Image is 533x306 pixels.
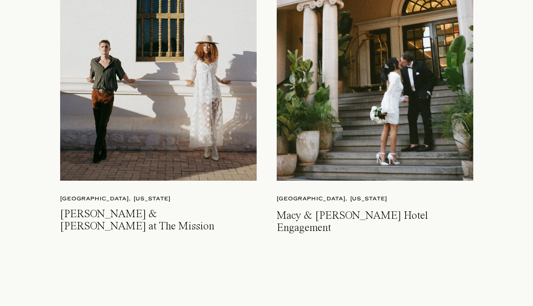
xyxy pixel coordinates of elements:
[60,195,186,203] a: [GEOGRAPHIC_DATA], [US_STATE]
[277,210,464,231] a: Macy & [PERSON_NAME] Hotel Engagement
[60,209,218,229] a: [PERSON_NAME] & [PERSON_NAME] at The Mission
[277,195,403,203] a: [GEOGRAPHIC_DATA], [US_STATE]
